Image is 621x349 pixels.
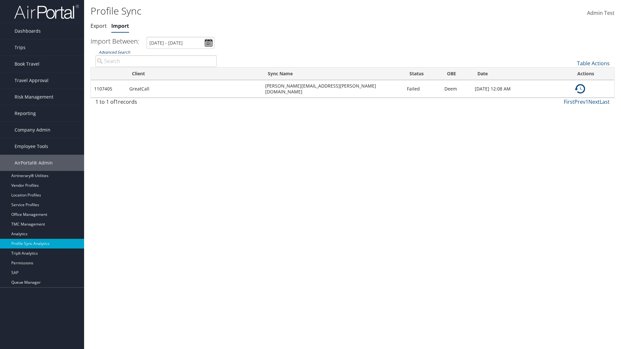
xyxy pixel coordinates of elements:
span: Travel Approval [15,72,49,89]
a: Details [575,85,585,91]
input: Advanced Search [95,55,217,67]
a: Admin Test [587,3,615,23]
a: 1 [585,98,588,105]
span: Risk Management [15,89,53,105]
span: Trips [15,39,26,56]
a: First [564,98,574,105]
img: airportal-logo.png [14,4,79,19]
h1: Profile Sync [91,4,440,18]
span: Company Admin [15,122,50,138]
td: Failed [404,80,441,98]
a: Last [600,98,610,105]
span: Dashboards [15,23,41,39]
th: Actions [572,68,614,80]
td: [DATE] 12:08 AM [472,80,572,98]
h3: Import Between: [91,37,139,46]
div: 1 to 1 of records [95,98,217,109]
a: Advanced Search [99,49,130,55]
a: Table Actions [577,60,610,67]
th: Client: activate to sort column ascending [126,68,262,80]
input: [DATE] - [DATE] [147,37,214,49]
a: Next [588,98,600,105]
th: Date: activate to sort column ascending [472,68,572,80]
th: OBE: activate to sort column ascending [441,68,471,80]
img: ta-history.png [575,84,585,94]
a: Import [111,22,129,29]
span: AirPortal® Admin [15,155,53,171]
td: [PERSON_NAME][EMAIL_ADDRESS][PERSON_NAME][DOMAIN_NAME] [262,80,404,98]
a: Export [91,22,107,29]
th: Status: activate to sort column descending [404,68,441,80]
span: Employee Tools [15,138,48,154]
span: Reporting [15,105,36,122]
span: Book Travel [15,56,39,72]
td: Deem [441,80,471,98]
td: 1107405 [91,80,126,98]
td: GreatCall [126,80,262,98]
th: Sync Name: activate to sort column ascending [262,68,404,80]
span: 1 [115,98,118,105]
a: Prev [574,98,585,105]
span: Admin Test [587,9,615,16]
